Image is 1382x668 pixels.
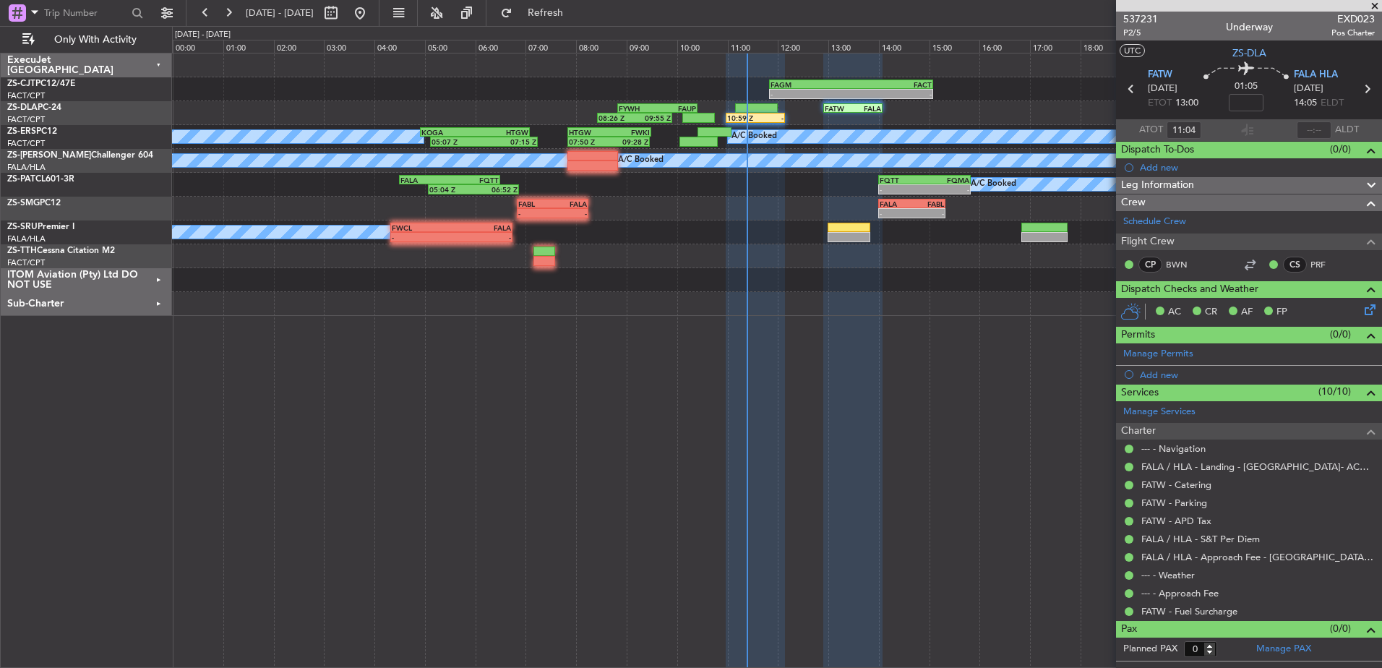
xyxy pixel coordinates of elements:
span: [DATE] [1294,82,1323,96]
div: FAUP [658,104,696,113]
span: ELDT [1321,96,1344,111]
div: 18:00 [1081,40,1131,53]
span: ZS-SRU [7,223,38,231]
a: FALA / HLA - Landing - [GEOGRAPHIC_DATA]- ACC # 1800 [1141,461,1375,473]
a: FATW - APD Tax [1141,515,1211,527]
div: FQTT [450,176,499,184]
div: FWKI [609,128,650,137]
div: 16:00 [979,40,1030,53]
div: 14:00 [879,40,930,53]
a: ZS-PATCL601-3R [7,175,74,184]
div: - [912,209,945,218]
span: ZS-TTH [7,247,37,255]
span: (0/0) [1330,621,1351,636]
a: FATW - Fuel Surcharge [1141,605,1237,617]
span: AF [1241,305,1253,320]
span: Pax [1121,621,1137,638]
span: FP [1276,305,1287,320]
div: 03:00 [324,40,374,53]
div: FYWH [619,104,657,113]
span: Permits [1121,327,1155,343]
span: [DATE] [1148,82,1177,96]
div: A/C Booked [971,174,1016,195]
span: 14:05 [1294,96,1317,111]
div: - [552,209,587,218]
span: (10/10) [1318,384,1351,399]
span: 01:05 [1235,80,1258,94]
div: - [518,209,553,218]
div: 06:00 [476,40,526,53]
span: Only With Activity [38,35,153,45]
div: FQTT [880,176,924,184]
input: Trip Number [44,2,127,24]
a: PRF [1310,258,1343,271]
div: 10:00 [677,40,728,53]
div: [DATE] - [DATE] [175,29,231,41]
span: ZS-PAT [7,175,35,184]
div: FALA [452,223,512,232]
a: ZS-CJTPC12/47E [7,80,75,88]
div: 00:00 [173,40,223,53]
a: Manage Permits [1123,347,1193,361]
a: BWN [1166,258,1198,271]
a: FATW - Catering [1141,479,1211,491]
a: --- - Weather [1141,569,1195,581]
div: 07:00 [525,40,576,53]
a: FACT/CPT [7,138,45,149]
div: - [924,185,969,194]
span: ZS-CJT [7,80,35,88]
input: --:-- [1297,121,1331,139]
span: 537231 [1123,12,1158,27]
span: ALDT [1335,123,1359,137]
div: FALA [880,200,912,208]
span: ZS-ERS [7,127,36,136]
div: Underway [1226,20,1273,35]
div: FATW [825,104,853,113]
span: (0/0) [1330,142,1351,157]
div: CS [1283,257,1307,273]
span: AC [1168,305,1181,320]
a: ZS-[PERSON_NAME]Challenger 604 [7,151,153,160]
a: FACT/CPT [7,114,45,125]
div: - [771,90,851,98]
div: Add new [1140,369,1375,381]
div: 07:15 Z [484,137,537,146]
div: 12:00 [778,40,828,53]
div: HTGW [569,128,609,137]
div: 05:07 Z [432,137,484,146]
span: Pos Charter [1331,27,1375,39]
div: FAGM [771,80,851,89]
a: Manage PAX [1256,642,1311,656]
a: FACT/CPT [7,257,45,268]
div: - [851,90,932,98]
div: FALA [552,200,587,208]
span: ETOT [1148,96,1172,111]
a: ZS-DLAPC-24 [7,103,61,112]
div: 07:50 Z [569,137,609,146]
div: FQMA [924,176,969,184]
span: Leg Information [1121,177,1194,194]
div: 08:00 [576,40,627,53]
div: 10:59 Z [727,114,755,122]
button: UTC [1120,44,1145,57]
span: P2/5 [1123,27,1158,39]
a: Manage Services [1123,405,1196,419]
a: --- - Navigation [1141,442,1206,455]
span: Dispatch Checks and Weather [1121,281,1258,298]
span: FALA HLA [1294,68,1338,82]
div: 09:00 [627,40,677,53]
span: ZS-DLA [1232,46,1266,61]
a: FATW - Parking [1141,497,1207,509]
div: - [755,114,784,122]
a: ZS-SRUPremier I [7,223,74,231]
a: ZS-ERSPC12 [7,127,57,136]
div: 11:00 [728,40,778,53]
div: 17:00 [1030,40,1081,53]
span: Charter [1121,423,1156,440]
span: Flight Crew [1121,234,1175,250]
div: 01:00 [223,40,274,53]
input: --:-- [1167,121,1201,139]
span: (0/0) [1330,327,1351,342]
div: 05:04 Z [429,185,473,194]
a: FALA/HLA [7,234,46,244]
